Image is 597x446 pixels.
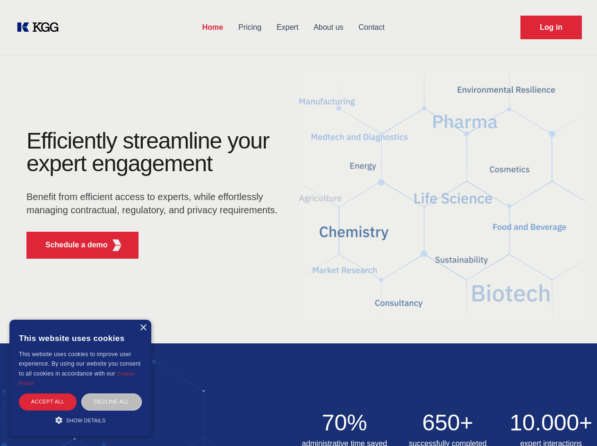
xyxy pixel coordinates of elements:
div: Close [139,324,147,332]
h2: 650+ [402,411,494,434]
h2: 70% [299,411,391,434]
a: Expert [269,15,306,40]
a: Request Demo [520,16,582,39]
p: Benefit from efficient access to experts, while effortlessly managing contractual, regulatory, an... [26,190,284,217]
div: Show details [19,415,142,425]
img: KGG Fifth Element RED [111,239,123,251]
h1: Efficiently streamline your expert engagement [26,130,284,175]
a: Cookie Policy [19,371,134,386]
a: Pricing [231,15,269,40]
img: KGG Fifth Element RED [299,61,586,334]
iframe: Chat Widget [550,401,597,446]
div: Decline all [81,394,142,410]
a: KOL Knowledge Platform: Talk to Key External Experts (KEE) [15,20,66,35]
span: Show details [66,418,106,423]
button: Schedule a demoKGG Fifth Element RED [26,232,138,259]
div: This website uses cookies [19,327,142,350]
a: Contact [351,15,392,40]
a: About us [306,15,351,40]
a: Home [195,15,231,40]
div: Accept all [19,394,77,410]
span: This website uses cookies to improve user experience. By using our website you consent to all coo... [19,351,140,377]
p: Schedule a demo [45,239,108,251]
